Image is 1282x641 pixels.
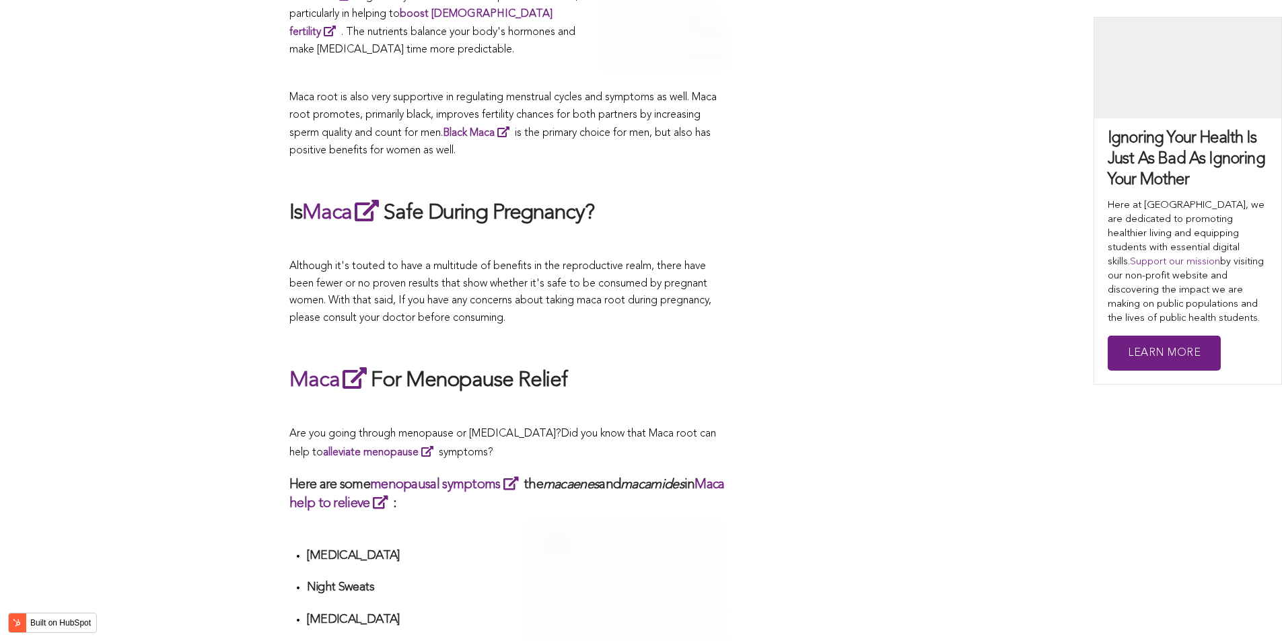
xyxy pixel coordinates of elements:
[1108,336,1221,371] a: Learn More
[9,615,25,631] img: HubSpot sprocket logo
[289,365,727,395] h2: For Menopause Relief
[323,447,439,458] a: alleviate menopause
[307,548,727,564] h4: [MEDICAL_DATA]
[25,614,96,632] label: Built on HubSpot
[289,370,371,391] a: Maca
[543,478,599,492] em: macaenes
[289,261,711,324] span: Although it's touted to have a multitude of benefits in the reproductive realm, there have been f...
[307,612,727,628] h4: [MEDICAL_DATA]
[289,475,727,513] h3: Here are some the and in :
[302,202,384,224] a: Maca
[289,428,716,458] span: Did you know that Maca root can help to symptoms?
[620,478,684,492] em: macamides
[289,428,561,439] span: Are you going through menopause or [MEDICAL_DATA]?
[8,613,97,633] button: Built on HubSpot
[443,128,495,139] strong: Black Maca
[289,92,717,156] span: Maca root is also very supportive in regulating menstrual cycles and symptoms as well. Maca root ...
[370,478,524,492] a: menopausal symptoms
[307,580,727,595] h4: Night Sweats
[1215,576,1282,641] iframe: Chat Widget
[443,128,515,139] a: Black Maca
[289,478,725,511] a: Maca help to relieve
[289,197,727,228] h2: Is Safe During Pregnancy?
[289,9,553,38] a: boost [DEMOGRAPHIC_DATA] fertility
